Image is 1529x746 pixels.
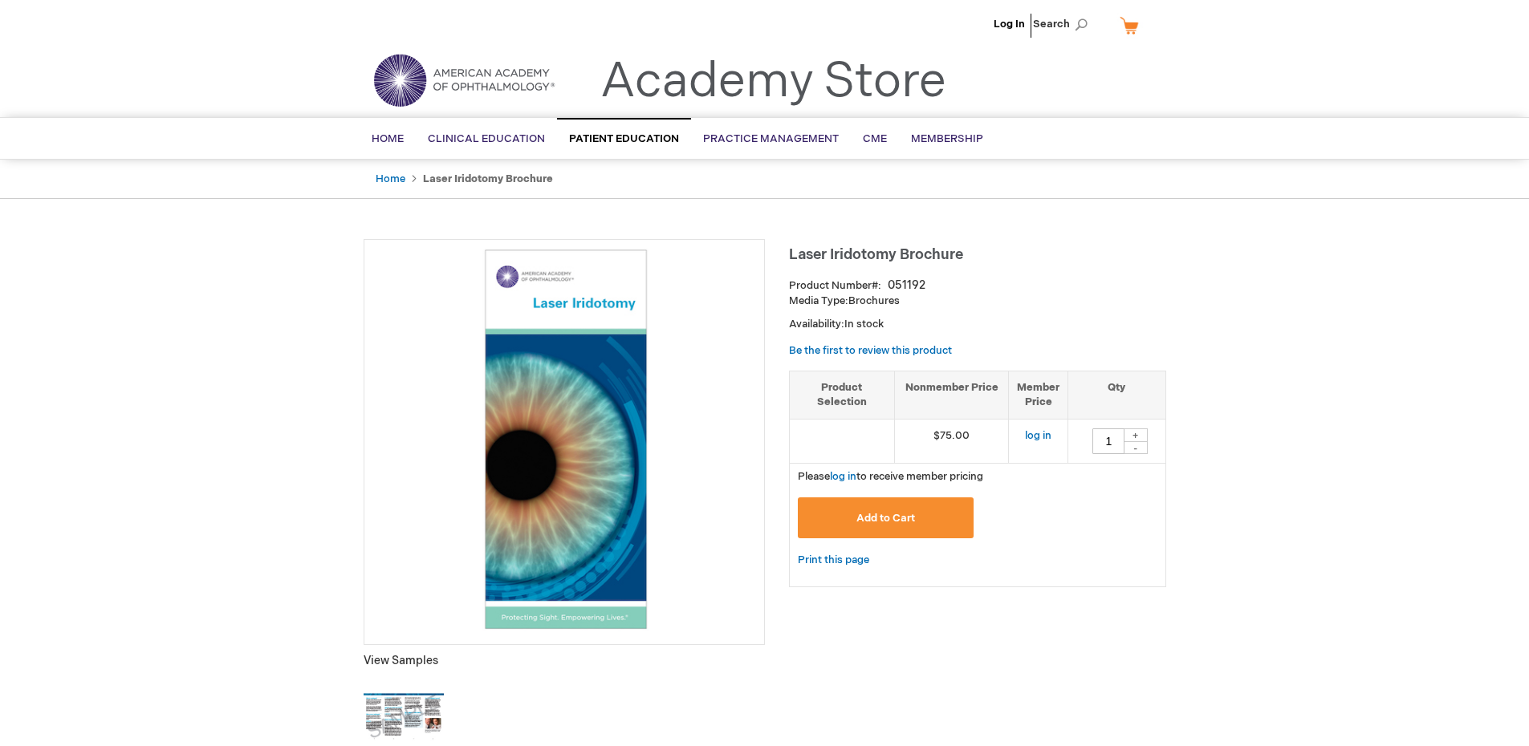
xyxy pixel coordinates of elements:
span: Home [372,132,404,145]
p: View Samples [364,653,765,669]
th: Nonmember Price [894,371,1009,419]
a: Be the first to review this product [789,344,952,357]
th: Member Price [1009,371,1068,419]
a: log in [1025,429,1051,442]
th: Qty [1068,371,1165,419]
span: CME [863,132,887,145]
span: Practice Management [703,132,839,145]
strong: Laser Iridotomy Brochure [423,172,553,185]
div: + [1124,428,1148,442]
span: Clinical Education [428,132,545,145]
th: Product Selection [790,371,895,419]
span: Search [1033,8,1094,40]
a: Academy Store [600,53,946,111]
span: Patient Education [569,132,679,145]
span: Laser Iridotomy Brochure [789,246,963,263]
td: $75.00 [894,419,1009,463]
a: Home [376,172,405,185]
img: Laser Iridotomy Brochure [372,248,756,631]
span: Please to receive member pricing [798,470,983,483]
a: Log In [994,18,1025,30]
input: Qty [1092,428,1124,454]
a: Print this page [798,550,869,570]
p: Availability: [789,317,1166,332]
div: - [1124,441,1148,454]
a: log in [830,470,856,483]
button: Add to Cart [798,497,974,538]
span: Add to Cart [856,512,915,525]
div: 051192 [888,278,925,294]
p: Brochures [789,294,1166,309]
span: In stock [844,318,884,330]
strong: Media Type: [789,294,848,307]
strong: Product Number [789,279,881,292]
span: Membership [911,132,983,145]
